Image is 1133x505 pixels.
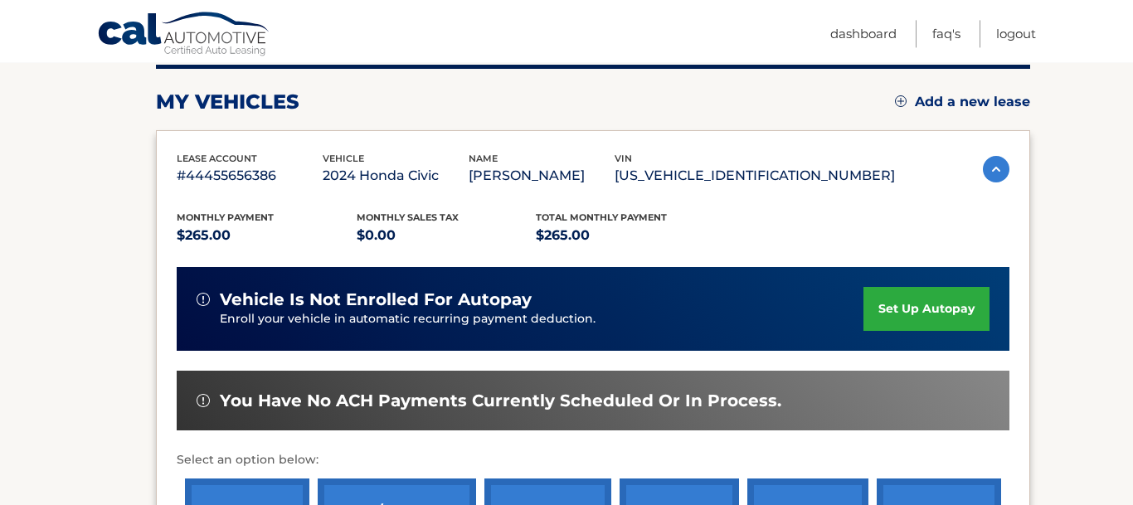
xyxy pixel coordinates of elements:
span: Monthly Payment [177,211,274,223]
p: Select an option below: [177,450,1009,470]
img: accordion-active.svg [983,156,1009,182]
span: lease account [177,153,257,164]
span: vin [615,153,632,164]
a: Logout [996,20,1036,47]
p: $0.00 [357,224,537,247]
img: add.svg [895,95,907,107]
p: $265.00 [536,224,716,247]
p: Enroll your vehicle in automatic recurring payment deduction. [220,310,863,328]
span: name [469,153,498,164]
span: vehicle [323,153,364,164]
span: Total Monthly Payment [536,211,667,223]
a: Add a new lease [895,94,1030,110]
img: alert-white.svg [197,394,210,407]
span: vehicle is not enrolled for autopay [220,289,532,310]
p: [US_VEHICLE_IDENTIFICATION_NUMBER] [615,164,895,187]
a: Dashboard [830,20,897,47]
span: Monthly sales Tax [357,211,459,223]
span: You have no ACH payments currently scheduled or in process. [220,391,781,411]
p: #44455656386 [177,164,323,187]
p: $265.00 [177,224,357,247]
a: FAQ's [932,20,960,47]
img: alert-white.svg [197,293,210,306]
a: set up autopay [863,287,990,331]
h2: my vehicles [156,90,299,114]
p: 2024 Honda Civic [323,164,469,187]
p: [PERSON_NAME] [469,164,615,187]
a: Cal Automotive [97,11,271,59]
